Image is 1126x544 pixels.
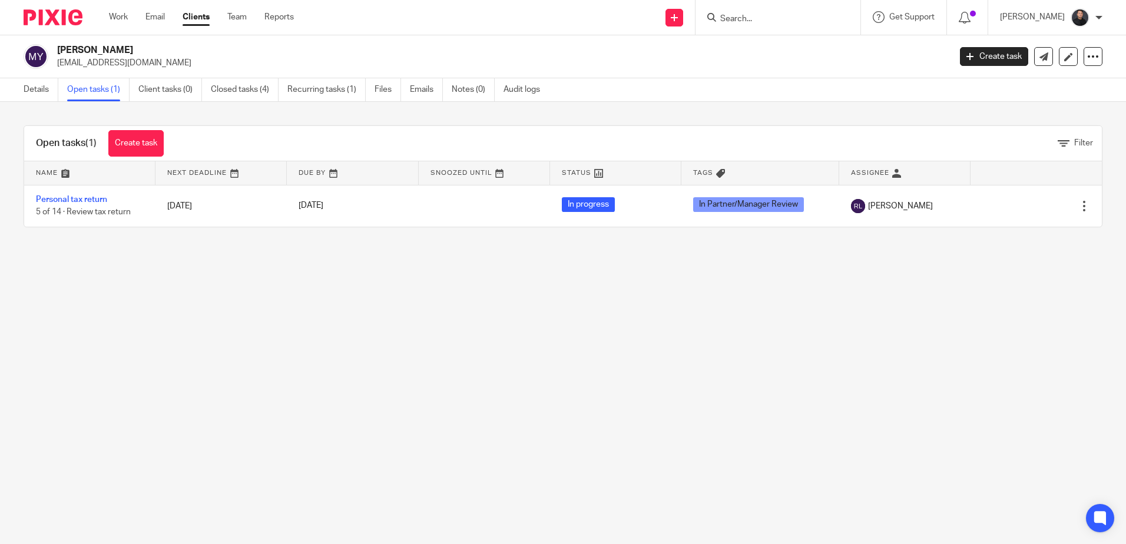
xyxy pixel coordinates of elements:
[889,13,935,21] span: Get Support
[1000,11,1065,23] p: [PERSON_NAME]
[138,78,202,101] a: Client tasks (0)
[57,57,942,69] p: [EMAIL_ADDRESS][DOMAIN_NAME]
[109,11,128,23] a: Work
[211,78,279,101] a: Closed tasks (4)
[562,170,591,176] span: Status
[1074,139,1093,147] span: Filter
[36,195,107,204] a: Personal tax return
[430,170,492,176] span: Snoozed Until
[562,197,615,212] span: In progress
[36,208,131,216] span: 5 of 14 · Review tax return
[145,11,165,23] a: Email
[155,185,287,227] td: [DATE]
[868,200,933,212] span: [PERSON_NAME]
[960,47,1028,66] a: Create task
[24,78,58,101] a: Details
[264,11,294,23] a: Reports
[693,197,804,212] span: In Partner/Manager Review
[227,11,247,23] a: Team
[719,14,825,25] input: Search
[36,137,97,150] h1: Open tasks
[108,130,164,157] a: Create task
[1071,8,1089,27] img: My%20Photo.jpg
[24,9,82,25] img: Pixie
[452,78,495,101] a: Notes (0)
[410,78,443,101] a: Emails
[183,11,210,23] a: Clients
[287,78,366,101] a: Recurring tasks (1)
[299,202,323,210] span: [DATE]
[57,44,765,57] h2: [PERSON_NAME]
[693,170,713,176] span: Tags
[851,199,865,213] img: svg%3E
[67,78,130,101] a: Open tasks (1)
[375,78,401,101] a: Files
[504,78,549,101] a: Audit logs
[24,44,48,69] img: svg%3E
[85,138,97,148] span: (1)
